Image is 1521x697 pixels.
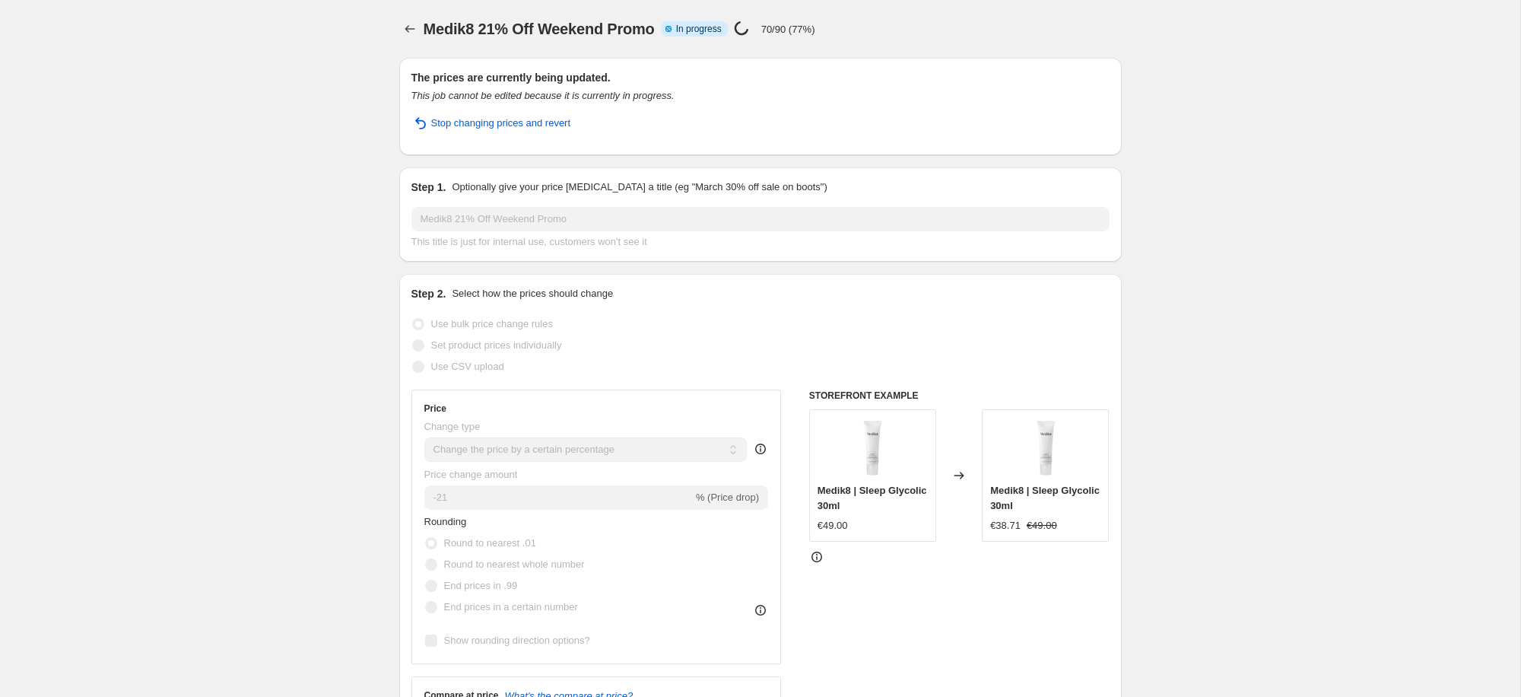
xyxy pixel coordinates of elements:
span: In progress [676,23,722,35]
span: €49.00 [1027,520,1057,531]
span: Medik8 21% Off Weekend Promo [424,21,655,37]
span: Medik8 | Sleep Glycolic 30ml [990,485,1100,511]
h6: STOREFRONT EXAMPLE [809,390,1110,402]
div: help [753,441,768,457]
span: This title is just for internal use, customers won't see it [411,236,647,247]
img: Medik8SleepGlycolic-638858_80x.jpg [842,418,903,479]
h2: Step 2. [411,286,446,301]
span: End prices in .99 [444,580,518,591]
i: This job cannot be edited because it is currently in progress. [411,90,675,101]
h2: The prices are currently being updated. [411,70,1110,85]
p: Select how the prices should change [452,286,613,301]
span: Use bulk price change rules [431,318,553,329]
span: Round to nearest whole number [444,559,585,570]
span: Stop changing prices and revert [431,116,571,131]
span: % (Price drop) [696,492,759,503]
span: Medik8 | Sleep Glycolic 30ml [818,485,927,511]
input: 30% off holiday sale [411,207,1110,231]
span: Price change amount [424,469,518,480]
p: Optionally give your price [MEDICAL_DATA] a title (eg "March 30% off sale on boots") [452,180,827,195]
span: End prices in a certain number [444,601,578,613]
span: Show rounding direction options? [444,635,590,646]
span: Use CSV upload [431,361,504,372]
button: Price change jobs [399,18,421,40]
span: Rounding [424,516,467,527]
p: 70/90 (77%) [761,24,815,35]
span: Round to nearest .01 [444,537,536,549]
button: Stop changing prices and revert [402,111,580,135]
span: €49.00 [818,520,848,531]
input: -15 [424,485,693,510]
h2: Step 1. [411,180,446,195]
img: Medik8SleepGlycolic-638858_80x.jpg [1015,418,1076,479]
span: Set product prices individually [431,339,562,351]
h3: Price [424,403,446,415]
span: €38.71 [990,520,1021,531]
span: Change type [424,421,481,432]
